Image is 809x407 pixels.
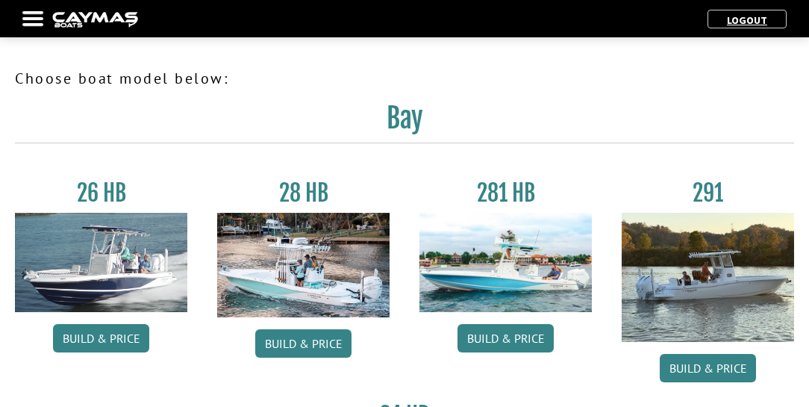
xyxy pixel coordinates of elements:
[15,67,794,90] p: Choose boat model below:
[53,324,149,352] a: Build & Price
[457,324,554,352] a: Build & Price
[217,179,390,207] h3: 28 HB
[419,213,592,312] img: 28-hb-twin.jpg
[255,329,352,358] a: Build & Price
[622,179,794,207] h3: 291
[217,213,390,317] img: 28_hb_thumbnail_for_caymas_connect.jpg
[419,179,592,207] h3: 281 HB
[660,354,756,382] a: Build & Price
[622,213,794,342] img: 291_Thumbnail.jpg
[15,102,794,143] h2: Bay
[719,13,775,27] a: Logout
[15,179,187,207] h3: 26 HB
[52,12,138,28] img: caymas-dealer-connect-2ed40d3bc7270c1d8d7ffb4b79bf05adc795679939227970def78ec6f6c03838.gif
[15,213,187,312] img: 26_new_photo_resized.jpg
